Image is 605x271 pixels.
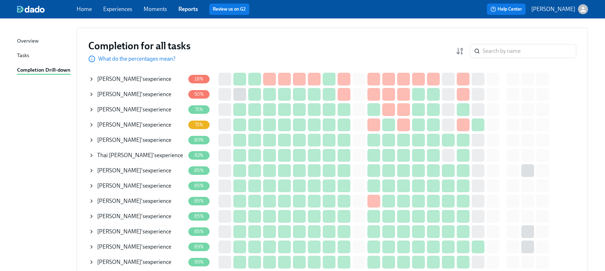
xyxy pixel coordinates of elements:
div: Tasks [17,51,29,60]
span: [PERSON_NAME] [97,213,141,220]
a: Reports [178,6,198,12]
svg: Completion rate (low to high) [456,47,464,55]
span: 18% [190,76,208,82]
div: [PERSON_NAME]'sexperience [89,179,185,193]
span: 85% [190,198,208,204]
a: dado [17,6,77,13]
span: 85% [190,183,208,188]
div: [PERSON_NAME]'sexperience [89,209,185,223]
div: 's experience [97,136,171,144]
span: 50% [190,92,208,97]
span: 90% [190,259,208,265]
input: Search by name [483,44,576,58]
span: Thai [PERSON_NAME] [97,152,153,159]
span: [PERSON_NAME] [97,106,141,113]
div: [PERSON_NAME]'sexperience [89,240,185,254]
div: [PERSON_NAME]'sexperience [89,118,185,132]
div: 's experience [97,258,171,266]
div: [PERSON_NAME]'sexperience [89,133,185,147]
span: [PERSON_NAME] [97,167,141,174]
div: 's experience [97,151,183,159]
a: Overview [17,37,71,46]
span: 71% [191,107,207,112]
div: 's experience [97,182,171,190]
div: 's experience [97,197,171,205]
div: 's experience [97,228,171,236]
button: [PERSON_NAME] [531,4,588,14]
span: 80% [190,137,208,143]
div: [PERSON_NAME]'sexperience [89,164,185,178]
h3: Completion for all tasks [88,39,190,52]
span: 82% [190,153,208,158]
div: Thai [PERSON_NAME]'sexperience [89,148,185,162]
span: [PERSON_NAME] [97,91,141,98]
div: 's experience [97,106,171,114]
img: dado [17,6,45,13]
span: [PERSON_NAME] [97,182,141,189]
div: [PERSON_NAME]'sexperience [89,225,185,239]
span: 89% [190,244,208,249]
div: Overview [17,37,39,46]
span: [PERSON_NAME] [97,259,141,265]
span: [PERSON_NAME] [97,228,141,235]
a: Home [77,6,92,12]
div: 's experience [97,121,171,129]
div: [PERSON_NAME]'sexperience [89,194,185,208]
p: [PERSON_NAME] [531,5,575,13]
span: [PERSON_NAME] [97,121,141,128]
div: 's experience [97,212,171,220]
span: 85% [190,229,208,234]
button: Help Center [487,4,526,15]
div: [PERSON_NAME]'sexperience [89,103,185,117]
span: [PERSON_NAME] [97,198,141,204]
div: 's experience [97,167,171,175]
div: 's experience [97,90,171,98]
div: [PERSON_NAME]'sexperience [89,72,185,86]
a: Experiences [103,6,132,12]
a: Tasks [17,51,71,60]
div: [PERSON_NAME]'sexperience [89,255,185,269]
p: What do the percentages mean? [98,55,176,63]
span: Help Center [490,6,522,13]
span: 85% [190,168,208,173]
span: 71% [191,122,207,127]
a: Review us on G2 [213,6,246,13]
span: [PERSON_NAME] [97,243,141,250]
span: [PERSON_NAME] [97,76,141,82]
div: [PERSON_NAME]'sexperience [89,87,185,101]
button: Review us on G2 [209,4,249,15]
span: [PERSON_NAME] [97,137,141,143]
span: 85% [190,214,208,219]
div: 's experience [97,243,171,251]
a: Moments [144,6,167,12]
div: 's experience [97,75,171,83]
a: Completion Drill-down [17,66,71,75]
